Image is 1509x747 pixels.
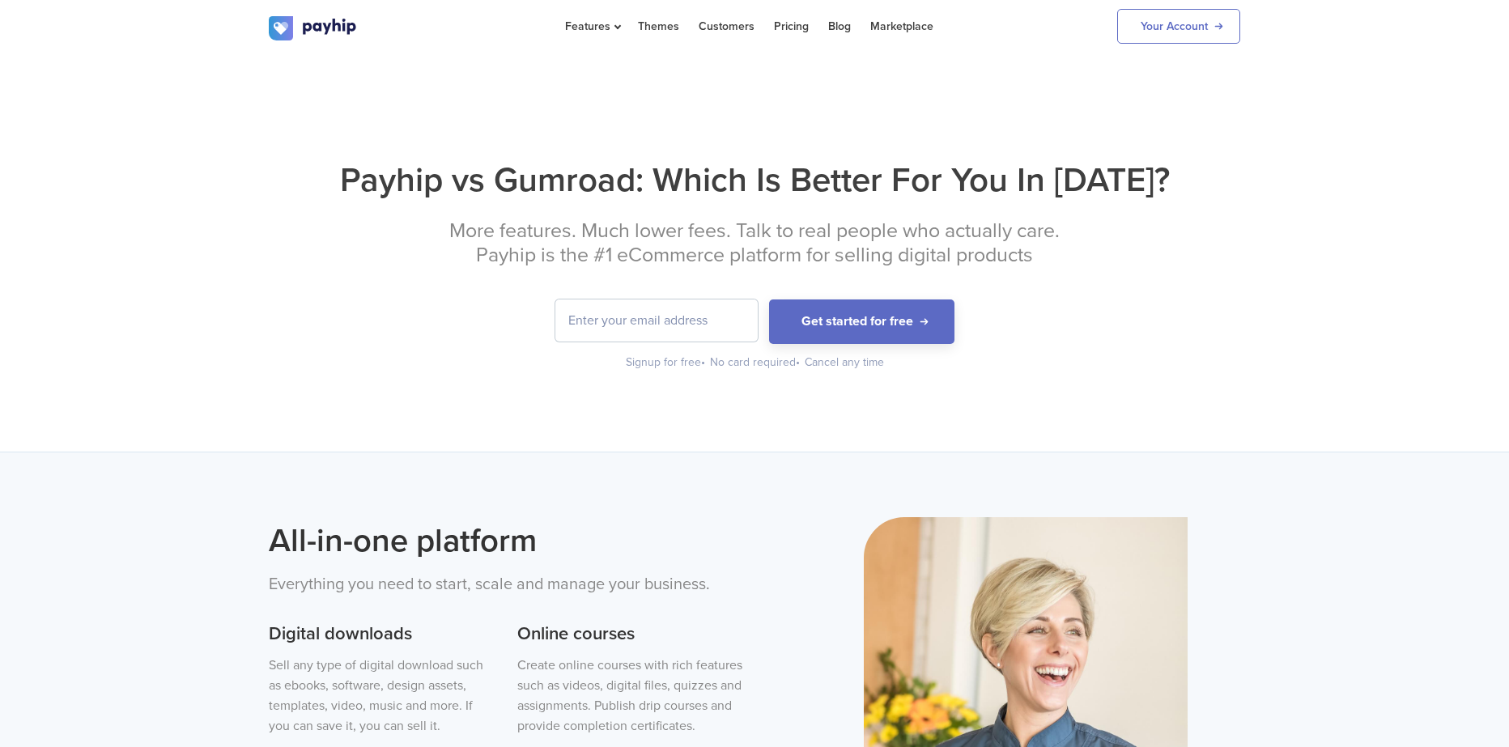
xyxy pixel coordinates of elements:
h2: More features. Much lower fees. Talk to real people who actually care. Payhip is the #1 eCommerce... [269,219,1240,267]
span: • [701,355,705,369]
button: Get started for free [769,299,954,344]
div: Signup for free [626,354,707,371]
input: Enter your email address [555,299,758,342]
h3: Digital downloads [269,622,494,647]
img: logo.svg [269,16,358,40]
h1: Payhip vs Gumroad: Which Is Better For You In [DATE]? [269,158,1240,202]
p: Everything you need to start, scale and manage your business. [269,572,742,597]
div: Cancel any time [805,354,884,371]
p: Sell any type of digital download such as ebooks, software, design assets, templates, video, musi... [269,656,494,736]
div: No card required [710,354,801,371]
h3: Online courses [517,622,742,647]
span: Features [565,19,618,33]
h2: All-in-one platform [269,517,742,564]
a: Your Account [1117,9,1240,44]
span: • [796,355,800,369]
p: Create online courses with rich features such as videos, digital files, quizzes and assignments. ... [517,656,742,736]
